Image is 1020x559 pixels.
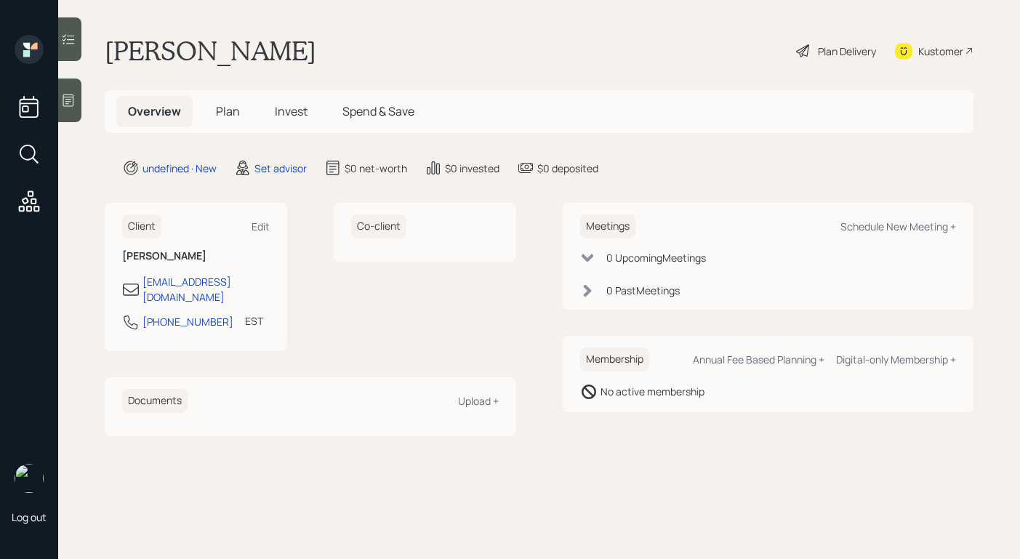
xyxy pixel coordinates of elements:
div: [EMAIL_ADDRESS][DOMAIN_NAME] [142,274,270,305]
div: Edit [252,220,270,233]
h6: [PERSON_NAME] [122,250,270,262]
h6: Co-client [351,214,406,238]
div: No active membership [601,384,704,399]
div: 0 Past Meeting s [606,283,680,298]
div: Set advisor [254,161,307,176]
span: Spend & Save [342,103,414,119]
div: $0 invested [445,161,499,176]
div: Annual Fee Based Planning + [693,353,824,366]
h6: Membership [580,347,649,371]
div: Log out [12,510,47,524]
div: Upload + [458,394,499,408]
h6: Documents [122,389,188,413]
h1: [PERSON_NAME] [105,35,316,67]
div: 0 Upcoming Meeting s [606,250,706,265]
span: Overview [128,103,181,119]
div: EST [245,313,263,329]
h6: Meetings [580,214,635,238]
span: Invest [275,103,308,119]
div: undefined · New [142,161,217,176]
div: $0 deposited [537,161,598,176]
div: $0 net-worth [345,161,407,176]
div: Plan Delivery [818,44,876,59]
div: Schedule New Meeting + [840,220,956,233]
h6: Client [122,214,161,238]
div: Digital-only Membership + [836,353,956,366]
div: Kustomer [918,44,963,59]
span: Plan [216,103,240,119]
img: aleksandra-headshot.png [15,464,44,493]
div: [PHONE_NUMBER] [142,314,233,329]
